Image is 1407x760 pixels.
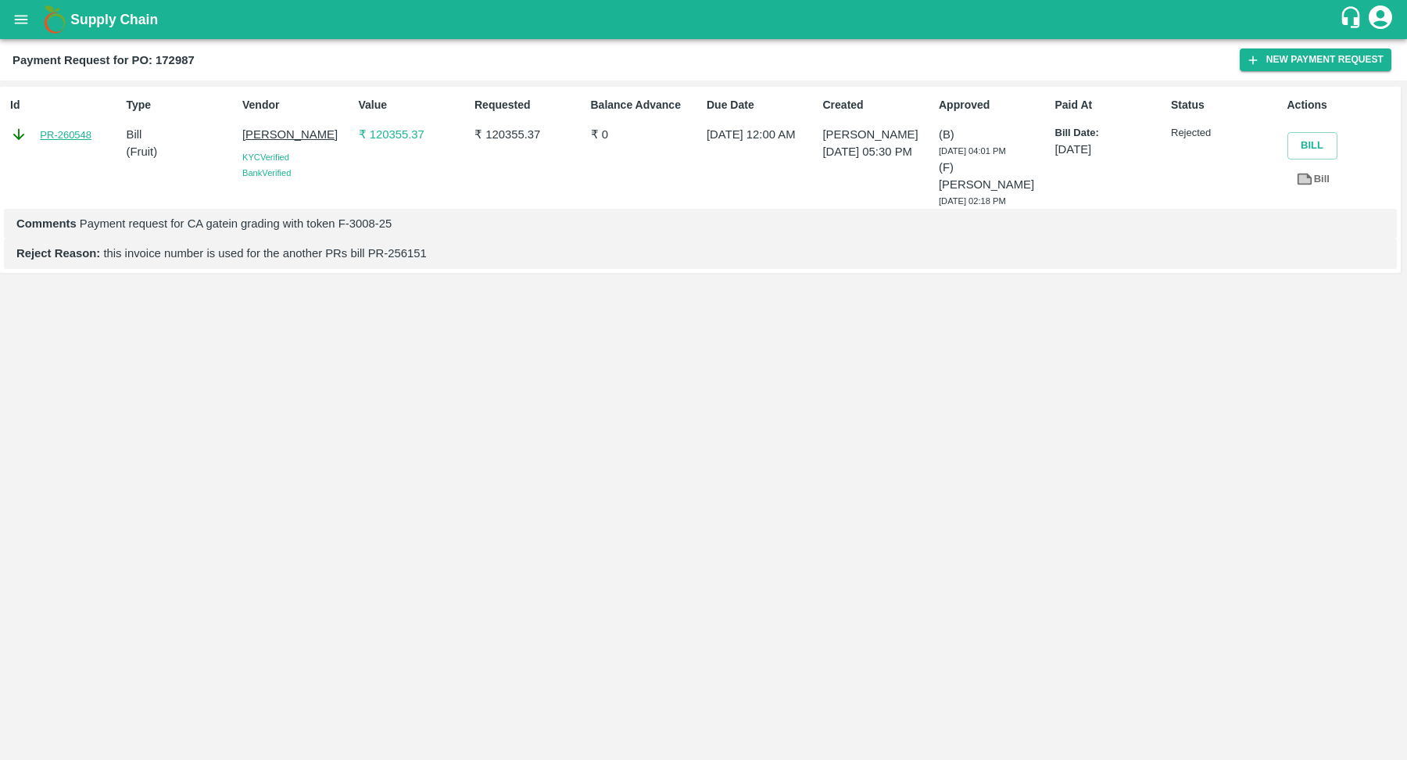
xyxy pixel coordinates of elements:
[1339,5,1366,34] div: customer-support
[823,143,933,160] p: [DATE] 05:30 PM
[1287,132,1337,160] button: Bill
[474,126,584,143] p: ₹ 120355.37
[127,126,236,143] p: Bill
[3,2,39,38] button: open drawer
[16,247,100,260] b: Reject Reason:
[70,9,1339,30] a: Supply Chain
[359,97,468,113] p: Value
[939,146,1006,156] span: [DATE] 04:01 PM
[939,196,1006,206] span: [DATE] 02:18 PM
[1287,97,1397,113] p: Actions
[939,159,1048,194] p: (F) [PERSON_NAME]
[1055,141,1165,158] p: [DATE]
[16,217,77,230] b: Comments
[127,143,236,160] p: ( Fruit )
[823,126,933,143] p: [PERSON_NAME]
[40,127,91,143] a: PR-260548
[242,152,289,162] span: KYC Verified
[1055,126,1165,141] p: Bill Date:
[39,4,70,35] img: logo
[359,126,468,143] p: ₹ 120355.37
[939,97,1048,113] p: Approved
[242,97,352,113] p: Vendor
[1287,166,1339,193] a: Bill
[10,97,120,113] p: Id
[1055,97,1165,113] p: Paid At
[1171,126,1280,141] p: Rejected
[13,54,195,66] b: Payment Request for PO: 172987
[707,97,816,113] p: Due Date
[1240,48,1391,71] button: New Payment Request
[16,215,1384,232] p: Payment request for CA gatein grading with token F-3008-25
[1171,97,1280,113] p: Status
[823,97,933,113] p: Created
[127,97,236,113] p: Type
[591,126,700,143] p: ₹ 0
[1366,3,1394,36] div: account of current user
[939,126,1048,143] p: (B)
[707,126,816,143] p: [DATE] 12:00 AM
[474,97,584,113] p: Requested
[16,245,1384,262] p: this invoice number is used for the another PRs bill PR-256151
[242,168,291,177] span: Bank Verified
[70,12,158,27] b: Supply Chain
[591,97,700,113] p: Balance Advance
[242,126,352,143] p: [PERSON_NAME]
